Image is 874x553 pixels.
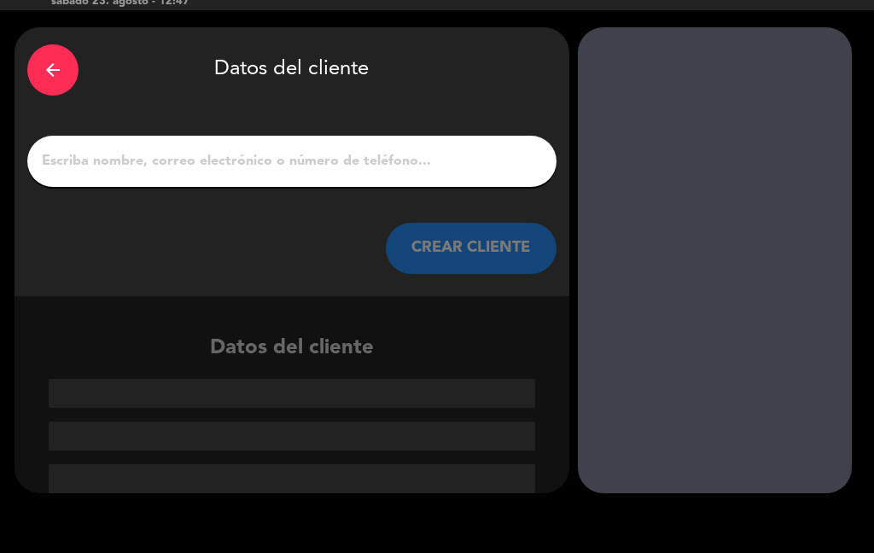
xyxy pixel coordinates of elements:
i: arrow_back [43,60,63,80]
div: Datos del cliente [27,40,556,100]
input: Escriba nombre, correo electrónico o número de teléfono... [40,149,544,173]
div: Datos del cliente [15,332,569,493]
button: CREAR CLIENTE [386,223,556,274]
